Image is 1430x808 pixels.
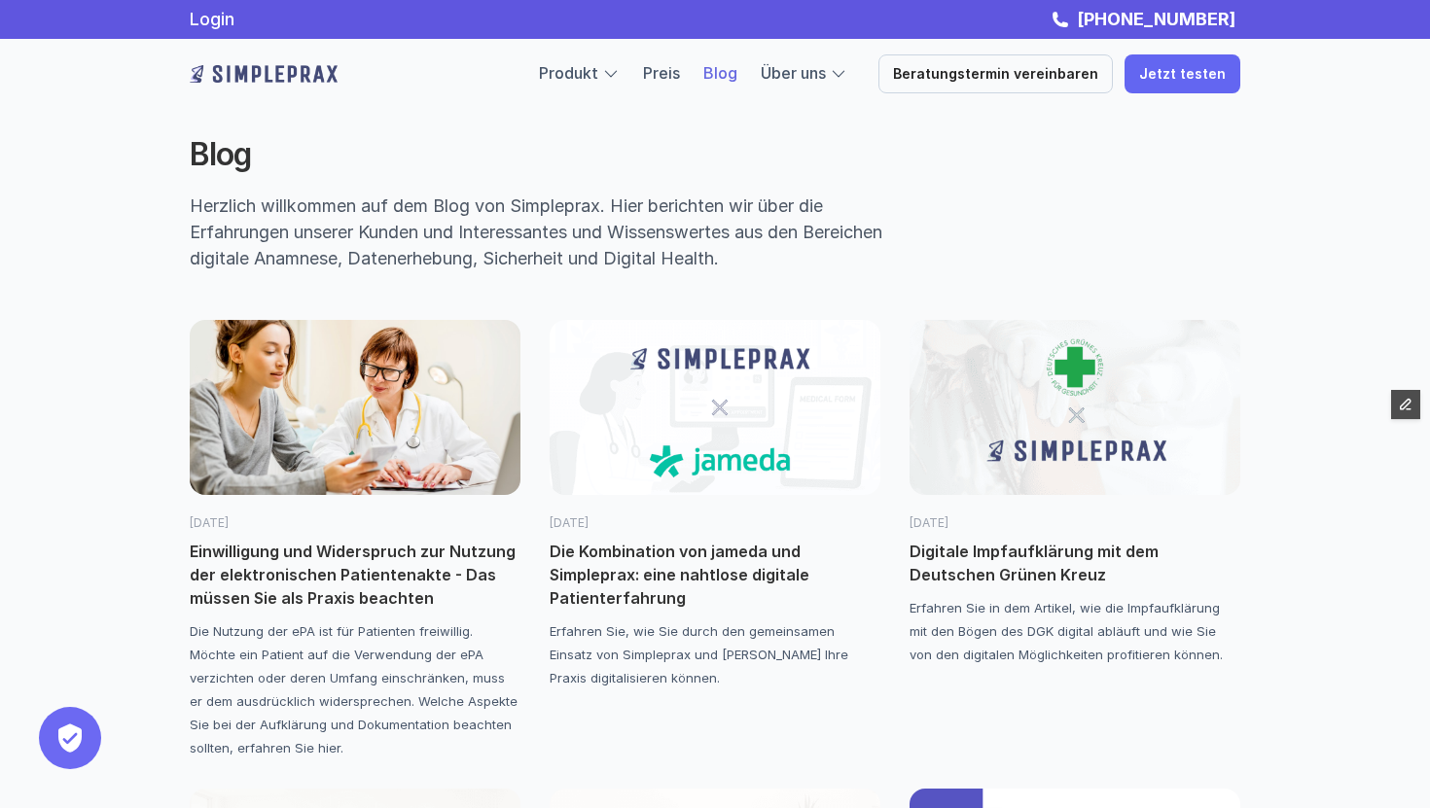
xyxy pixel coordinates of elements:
p: Erfahren Sie in dem Artikel, wie die Impfaufklärung mit den Bögen des DGK digital abläuft und wie... [910,596,1240,666]
p: Erfahren Sie, wie Sie durch den gemeinsamen Einsatz von Simpleprax und [PERSON_NAME] Ihre Praxis ... [550,619,880,689]
a: Jetzt testen [1125,54,1240,93]
p: Herzlich willkommen auf dem Blog von Simpleprax. Hier berichten wir über die Erfahrungen unserer ... [190,193,925,271]
p: Beratungstermin vereinbaren [893,66,1098,83]
a: Blog [703,63,737,83]
p: Jetzt testen [1139,66,1226,83]
a: [DATE]Die Kombination von jameda und Simpleprax: eine nahtlose digitale PatienterfahrungErfahren ... [550,320,880,689]
a: [PHONE_NUMBER] [1072,9,1240,29]
img: Elektronische Patientenakte [190,320,520,495]
p: Die Nutzung der ePA ist für Patienten freiwillig. Möchte ein Patient auf die Verwendung der ePA v... [190,619,520,759]
a: Elektronische Patientenakte[DATE]Einwilligung und Widerspruch zur Nutzung der elektronischen Pati... [190,320,520,759]
p: Einwilligung und Widerspruch zur Nutzung der elektronischen Patientenakte - Das müssen Sie als Pr... [190,540,520,610]
p: [DATE] [550,514,880,532]
p: [DATE] [190,514,520,532]
a: Produkt [539,63,598,83]
a: Preis [643,63,680,83]
a: Beratungstermin vereinbaren [878,54,1113,93]
a: Login [190,9,234,29]
strong: [PHONE_NUMBER] [1077,9,1235,29]
p: Digitale Impfaufklärung mit dem Deutschen Grünen Kreuz [910,540,1240,586]
a: [DATE]Digitale Impfaufklärung mit dem Deutschen Grünen KreuzErfahren Sie in dem Artikel, wie die ... [910,320,1240,666]
button: Edit Framer Content [1391,390,1420,419]
p: Die Kombination von jameda und Simpleprax: eine nahtlose digitale Patienterfahrung [550,540,880,610]
h2: Blog [190,136,919,173]
a: Über uns [761,63,826,83]
p: [DATE] [910,514,1240,532]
